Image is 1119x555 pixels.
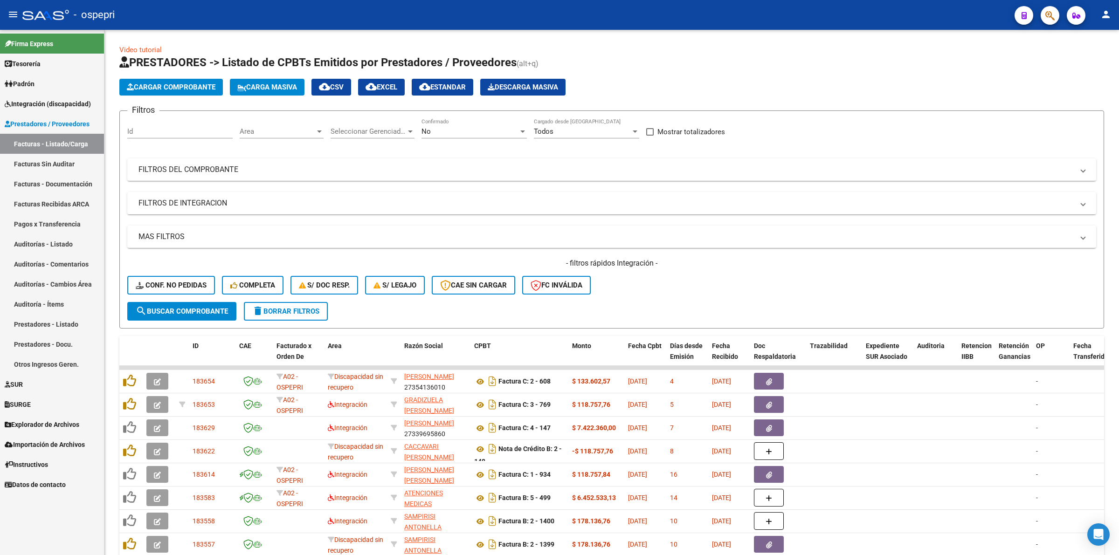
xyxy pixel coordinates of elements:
[568,336,624,377] datatable-header-cell: Monto
[670,541,677,548] span: 10
[670,494,677,501] span: 14
[404,395,467,414] div: 27274250211
[319,83,344,91] span: CSV
[127,192,1096,214] mat-expansion-panel-header: FILTROS DE INTEGRACION
[5,79,35,89] span: Padrón
[995,336,1032,377] datatable-header-cell: Retención Ganancias
[999,342,1030,360] span: Retención Ganancias
[331,127,406,136] span: Seleccionar Gerenciador
[961,342,992,360] span: Retencion IIBB
[328,424,367,432] span: Integración
[193,447,215,455] span: 183622
[1073,342,1108,360] span: Fecha Transferido
[572,342,591,349] span: Monto
[193,401,215,408] span: 183653
[404,418,467,438] div: 27339695860
[750,336,806,377] datatable-header-cell: Doc Respaldatoria
[138,198,1074,208] mat-panel-title: FILTROS DE INTEGRACION
[670,424,674,432] span: 7
[917,342,945,349] span: Auditoria
[5,439,85,450] span: Importación de Archivos
[127,158,1096,181] mat-expansion-panel-header: FILTROS DEL COMPROBANTE
[404,342,443,349] span: Razón Social
[119,56,517,69] span: PRESTADORES -> Listado de CPBTs Emitidos por Prestadores / Proveedores
[1036,494,1038,501] span: -
[498,494,551,502] strong: Factura B: 5 - 499
[522,276,591,295] button: FC Inválida
[421,127,431,136] span: No
[328,536,383,554] span: Discapacidad sin recupero
[958,336,995,377] datatable-header-cell: Retencion IIBB
[273,336,324,377] datatable-header-cell: Facturado x Orden De
[628,471,647,478] span: [DATE]
[498,541,554,548] strong: Factura B: 2 - 1399
[712,424,731,432] span: [DATE]
[572,494,616,501] strong: $ 6.452.533,13
[913,336,958,377] datatable-header-cell: Auditoria
[328,401,367,408] span: Integración
[712,471,731,478] span: [DATE]
[486,374,498,389] i: Descargar documento
[572,424,616,432] strong: $ 7.422.360,00
[419,83,466,91] span: Estandar
[74,5,115,25] span: - ospepri
[193,424,215,432] span: 183629
[136,305,147,316] mat-icon: search
[328,443,383,461] span: Discapacidad sin recupero
[712,342,738,360] span: Fecha Recibido
[810,342,848,349] span: Trazabilidad
[517,59,539,68] span: (alt+q)
[193,517,215,525] span: 183558
[127,258,1096,268] h4: - filtros rápidos Integración -
[127,83,215,91] span: Cargar Comprobante
[572,377,610,385] strong: $ 133.602,57
[328,494,367,501] span: Integración
[311,79,351,96] button: CSV
[328,373,383,391] span: Discapacidad sin recupero
[534,127,553,136] span: Todos
[404,371,467,391] div: 27354136010
[193,377,215,385] span: 183654
[480,79,566,96] button: Descarga Masiva
[754,342,796,360] span: Doc Respaldatoria
[486,397,498,412] i: Descargar documento
[5,39,53,49] span: Firma Express
[299,281,350,289] span: S/ Doc Resp.
[531,281,582,289] span: FC Inválida
[480,79,566,96] app-download-masive: Descarga masiva de comprobantes (adjuntos)
[404,419,454,427] span: [PERSON_NAME]
[319,81,330,92] mat-icon: cloud_download
[404,489,460,518] span: ATENCIONES MEDICAS DOMICILIARIAS SA
[628,401,647,408] span: [DATE]
[440,281,507,289] span: CAE SIN CARGAR
[670,401,674,408] span: 5
[222,276,283,295] button: Completa
[628,447,647,455] span: [DATE]
[419,81,430,92] mat-icon: cloud_download
[1100,9,1112,20] mat-icon: person
[328,517,367,525] span: Integración
[712,447,731,455] span: [DATE]
[628,424,647,432] span: [DATE]
[252,305,263,316] mat-icon: delete
[5,399,31,410] span: SURGE
[670,447,674,455] span: 8
[806,336,862,377] datatable-header-cell: Trazabilidad
[866,342,907,360] span: Expediente SUR Asociado
[1087,523,1110,546] div: Open Intercom Messenger
[276,342,311,360] span: Facturado x Orden De
[712,541,731,548] span: [DATE]
[7,9,19,20] mat-icon: menu
[276,373,303,391] span: A02 - OSPEPRI
[404,466,454,484] span: [PERSON_NAME] [PERSON_NAME]
[193,471,215,478] span: 183614
[432,276,515,295] button: CAE SIN CARGAR
[193,494,215,501] span: 183583
[127,302,236,321] button: Buscar Comprobante
[1036,342,1045,349] span: OP
[404,536,442,554] span: SAMPIRISI ANTONELLA
[5,99,91,109] span: Integración (discapacidad)
[240,127,315,136] span: Area
[670,471,677,478] span: 16
[235,336,273,377] datatable-header-cell: CAE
